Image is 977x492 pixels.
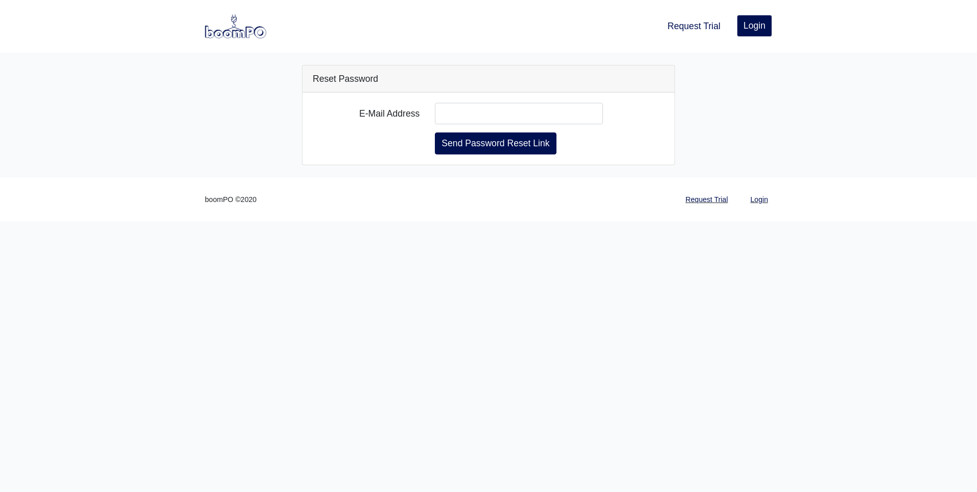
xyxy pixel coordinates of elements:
a: Request Trial [682,190,732,210]
a: Request Trial [663,15,725,37]
label: E-Mail Address [305,103,427,124]
button: Send Password Reset Link [435,132,556,154]
small: boomPO ©2020 [205,194,257,206]
a: Login [737,15,772,36]
a: Login [747,190,772,210]
div: Reset Password [303,65,674,93]
img: boomPO [205,14,266,38]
